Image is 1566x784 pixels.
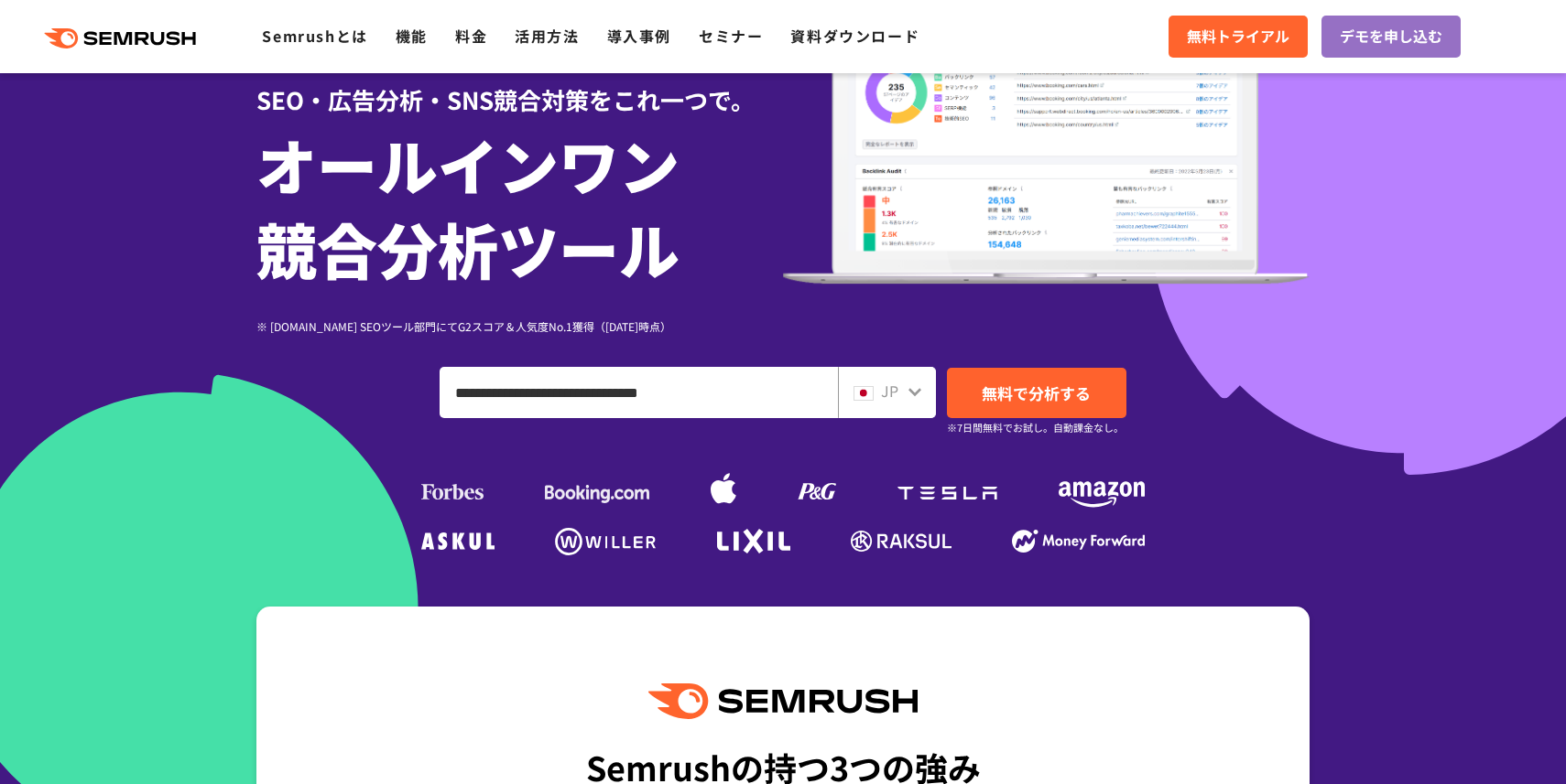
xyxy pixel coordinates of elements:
[455,25,487,47] a: 料金
[699,25,763,47] a: セミナー
[1340,25,1442,48] span: デモを申し込む
[607,25,671,47] a: 導入事例
[648,683,918,719] img: Semrush
[256,122,783,290] h1: オールインワン 競合分析ツール
[1169,16,1308,58] a: 無料トライアル
[1187,25,1289,48] span: 無料トライアル
[256,54,783,117] div: SEO・広告分析・SNS競合対策をこれ一つで。
[396,25,428,47] a: 機能
[515,25,579,47] a: 活用方法
[881,380,898,402] span: JP
[256,317,783,335] div: ※ [DOMAIN_NAME] SEOツール部門にてG2スコア＆人気度No.1獲得（[DATE]時点）
[947,419,1124,436] small: ※7日間無料でお試し。自動課金なし。
[1321,16,1461,58] a: デモを申し込む
[790,25,919,47] a: 資料ダウンロード
[262,25,367,47] a: Semrushとは
[440,368,837,417] input: ドメイン、キーワードまたはURLを入力してください
[982,381,1091,404] span: 無料で分析する
[947,368,1126,418] a: 無料で分析する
